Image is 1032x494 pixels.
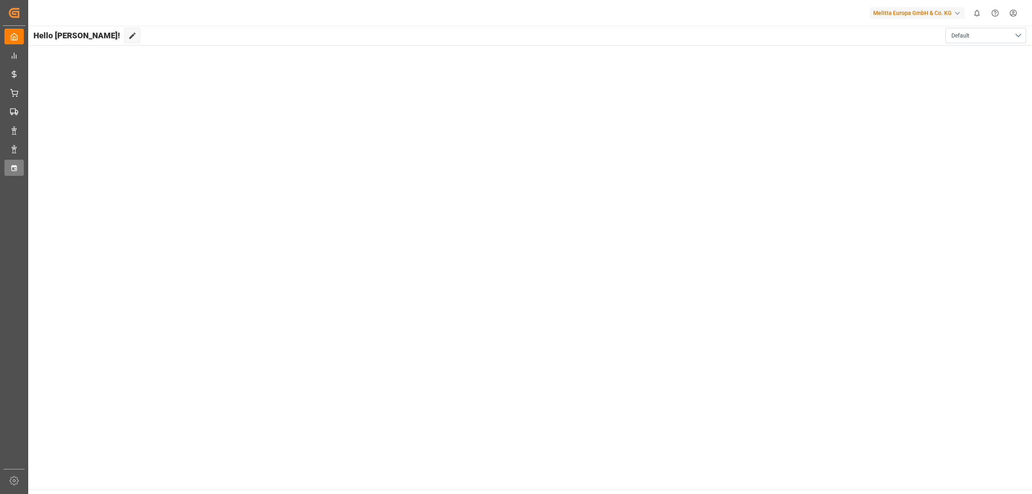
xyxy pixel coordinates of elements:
button: Melitta Europa GmbH & Co. KG [870,5,968,21]
span: Default [951,31,970,40]
button: Help Center [986,4,1004,22]
button: show 0 new notifications [968,4,986,22]
span: Hello [PERSON_NAME]! [33,28,120,43]
div: Melitta Europa GmbH & Co. KG [870,7,965,19]
button: open menu [945,28,1026,43]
